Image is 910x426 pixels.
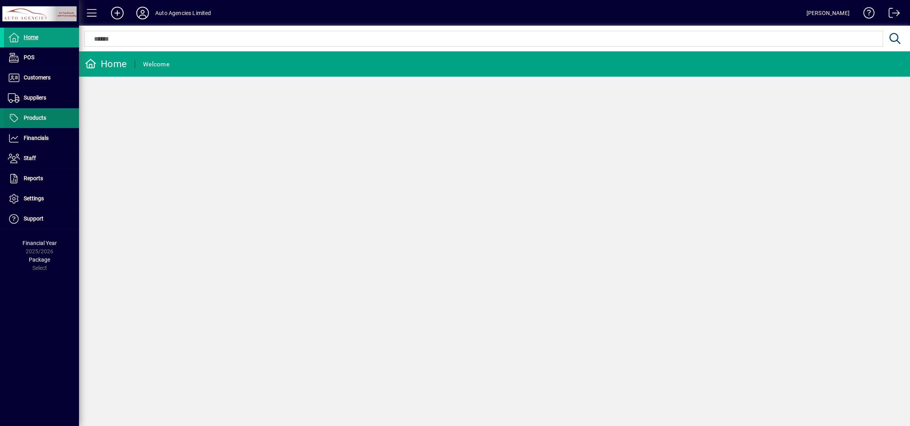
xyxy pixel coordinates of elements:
[24,215,43,222] span: Support
[4,149,79,168] a: Staff
[24,115,46,121] span: Products
[29,256,50,263] span: Package
[24,155,36,161] span: Staff
[857,2,875,27] a: Knowledge Base
[4,169,79,188] a: Reports
[24,94,46,101] span: Suppliers
[4,48,79,68] a: POS
[85,58,127,70] div: Home
[155,7,211,19] div: Auto Agencies Limited
[4,108,79,128] a: Products
[4,209,79,229] a: Support
[24,135,49,141] span: Financials
[24,195,44,202] span: Settings
[24,54,34,60] span: POS
[24,34,38,40] span: Home
[4,128,79,148] a: Financials
[130,6,155,20] button: Profile
[23,240,57,246] span: Financial Year
[24,74,51,81] span: Customers
[883,2,900,27] a: Logout
[143,58,169,71] div: Welcome
[4,189,79,209] a: Settings
[105,6,130,20] button: Add
[4,88,79,108] a: Suppliers
[4,68,79,88] a: Customers
[807,7,850,19] div: [PERSON_NAME]
[24,175,43,181] span: Reports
